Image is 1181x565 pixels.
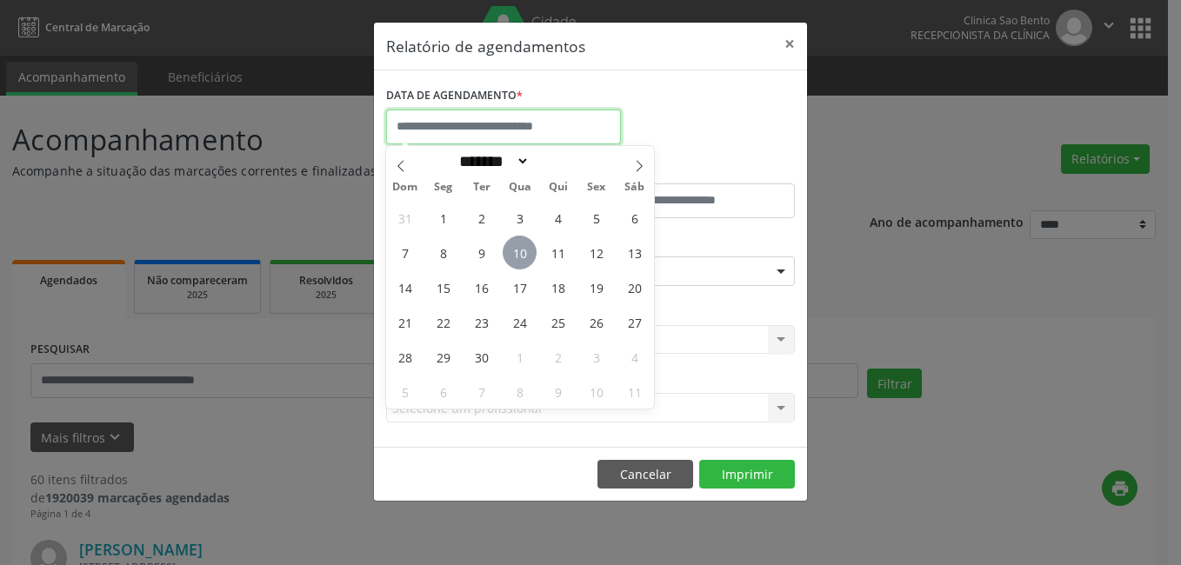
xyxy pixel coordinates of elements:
span: Setembro 6, 2025 [617,201,651,235]
span: Setembro 26, 2025 [579,305,613,339]
span: Setembro 30, 2025 [464,340,498,374]
span: Setembro 19, 2025 [579,270,613,304]
span: Setembro 18, 2025 [541,270,575,304]
span: Outubro 7, 2025 [464,375,498,409]
h5: Relatório de agendamentos [386,35,585,57]
span: Outubro 11, 2025 [617,375,651,409]
span: Outubro 4, 2025 [617,340,651,374]
label: DATA DE AGENDAMENTO [386,83,523,110]
button: Close [772,23,807,65]
span: Setembro 1, 2025 [426,201,460,235]
span: Outubro 3, 2025 [579,340,613,374]
span: Setembro 14, 2025 [388,270,422,304]
span: Outubro 5, 2025 [388,375,422,409]
span: Sex [577,182,616,193]
span: Setembro 4, 2025 [541,201,575,235]
span: Setembro 29, 2025 [426,340,460,374]
span: Dom [386,182,424,193]
span: Setembro 16, 2025 [464,270,498,304]
span: Qua [501,182,539,193]
span: Setembro 27, 2025 [617,305,651,339]
span: Outubro 9, 2025 [541,375,575,409]
span: Setembro 21, 2025 [388,305,422,339]
span: Setembro 2, 2025 [464,201,498,235]
button: Cancelar [597,460,693,489]
span: Setembro 22, 2025 [426,305,460,339]
span: Seg [424,182,463,193]
span: Setembro 3, 2025 [503,201,537,235]
span: Setembro 8, 2025 [426,236,460,269]
span: Setembro 5, 2025 [579,201,613,235]
span: Agosto 31, 2025 [388,201,422,235]
span: Setembro 25, 2025 [541,305,575,339]
span: Qui [539,182,577,193]
span: Ter [463,182,501,193]
span: Setembro 7, 2025 [388,236,422,269]
span: Outubro 1, 2025 [503,340,537,374]
select: Month [453,152,530,170]
span: Setembro 11, 2025 [541,236,575,269]
span: Setembro 15, 2025 [426,270,460,304]
span: Setembro 23, 2025 [464,305,498,339]
span: Setembro 17, 2025 [503,270,537,304]
span: Outubro 2, 2025 [541,340,575,374]
span: Setembro 10, 2025 [503,236,537,269]
span: Outubro 8, 2025 [503,375,537,409]
span: Setembro 13, 2025 [617,236,651,269]
input: Year [530,152,587,170]
span: Setembro 9, 2025 [464,236,498,269]
span: Outubro 10, 2025 [579,375,613,409]
span: Setembro 12, 2025 [579,236,613,269]
span: Outubro 6, 2025 [426,375,460,409]
span: Setembro 24, 2025 [503,305,537,339]
span: Setembro 20, 2025 [617,270,651,304]
label: ATÉ [595,156,795,183]
span: Setembro 28, 2025 [388,340,422,374]
span: Sáb [616,182,654,193]
button: Imprimir [699,460,795,489]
